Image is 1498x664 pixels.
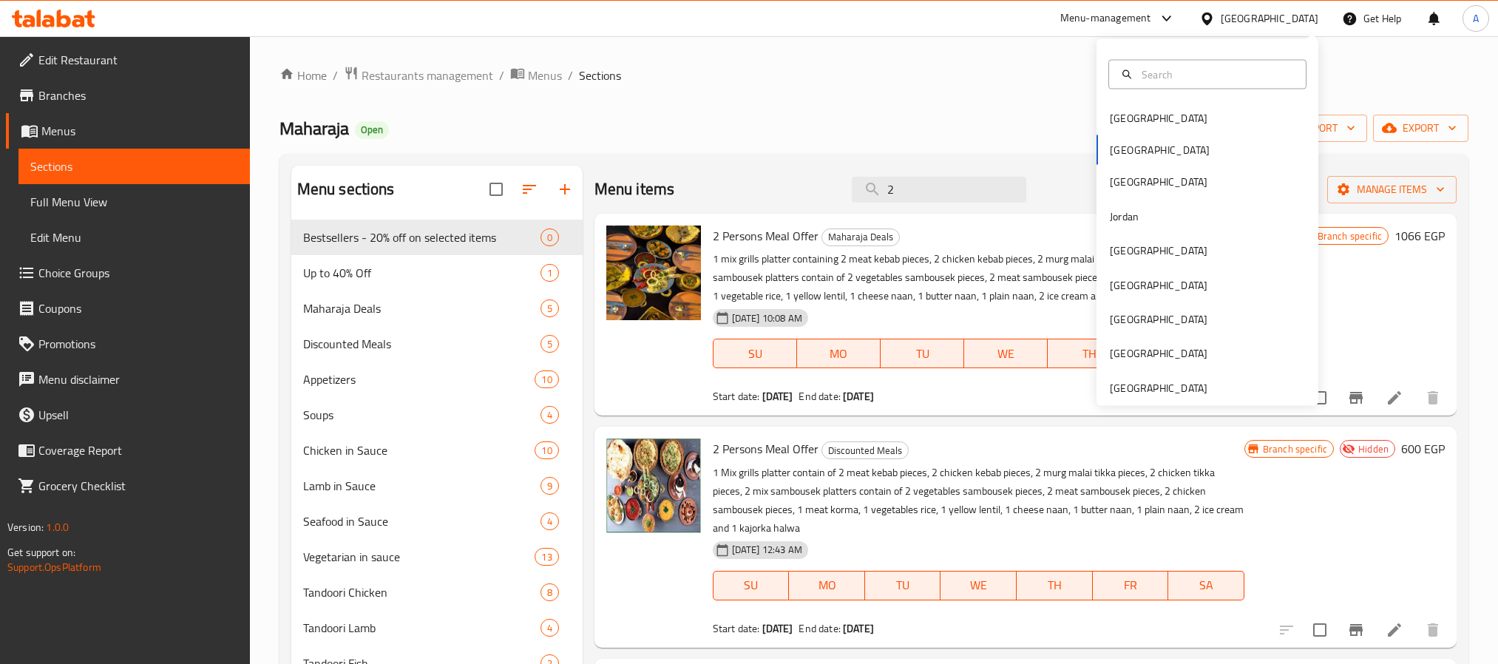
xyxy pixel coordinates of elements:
div: Menu-management [1060,10,1151,27]
span: 2 Persons Meal Offer [713,225,819,247]
span: Discounted Meals [303,335,540,353]
a: Support.OpsPlatform [7,558,101,577]
img: 2 Persons Meal Offer [606,438,701,533]
span: Branches [38,87,238,104]
span: WE [946,575,1011,596]
input: Search [1136,66,1297,82]
span: Get support on: [7,543,75,562]
span: Edit Menu [30,228,238,246]
div: items [540,335,559,353]
b: [DATE] [762,387,793,406]
div: items [535,548,558,566]
img: 2 Persons Meal Offer [606,226,701,320]
div: Tandoori Lamb4 [291,610,583,646]
span: Tandoori Lamb [303,619,540,637]
a: Edit Menu [18,220,250,255]
h6: 600 EGP [1401,438,1445,459]
span: Restaurants management [362,67,493,84]
a: Edit menu item [1386,389,1403,407]
div: items [540,299,559,317]
div: [GEOGRAPHIC_DATA] [1110,345,1207,362]
span: Version: [7,518,44,537]
div: Maharaja Deals5 [291,291,583,326]
span: Edit Restaurant [38,51,238,69]
div: items [535,370,558,388]
span: Sections [30,157,238,175]
div: items [540,228,559,246]
span: WE [970,343,1042,365]
span: export [1385,119,1457,138]
span: Discounted Meals [822,442,908,459]
a: Edit menu item [1386,621,1403,639]
span: import [1284,119,1355,138]
button: MO [789,571,865,600]
span: 2 Persons Meal Offer [713,438,819,460]
li: / [499,67,504,84]
span: TH [1054,343,1125,365]
div: Maharaja Deals [821,228,900,246]
a: Menus [510,66,562,85]
span: 10 [535,373,557,387]
span: Hidden [1352,442,1394,456]
span: Sort sections [512,172,547,207]
div: [GEOGRAPHIC_DATA] [1221,10,1318,27]
button: delete [1415,380,1451,416]
span: MO [795,575,859,596]
div: Tandoori Chicken8 [291,575,583,610]
span: TH [1023,575,1087,596]
span: End date: [799,619,840,638]
a: Upsell [6,397,250,433]
a: Home [279,67,327,84]
div: items [535,441,558,459]
span: Promotions [38,335,238,353]
div: items [540,619,559,637]
a: Menu disclaimer [6,362,250,397]
a: Edit Restaurant [6,42,250,78]
span: 10 [535,444,557,458]
span: Select all sections [481,174,512,205]
p: 1 Mix grills platter contain of 2 meat kebab pieces, 2 chicken kebab pieces, 2 murg malai tikka p... [713,464,1244,538]
div: Chicken in Sauce [303,441,535,459]
span: Select to update [1304,382,1335,413]
div: Seafood in Sauce4 [291,504,583,539]
div: Discounted Meals5 [291,326,583,362]
button: TU [881,339,964,368]
button: MO [797,339,881,368]
div: Jordan [1110,208,1139,224]
span: A [1473,10,1479,27]
nav: breadcrumb [279,66,1468,85]
li: / [568,67,573,84]
span: 1 [541,266,558,280]
div: items [540,583,559,601]
span: MO [803,343,875,365]
div: Bestsellers - 20% off on selected items0 [291,220,583,255]
input: search [852,177,1026,203]
h2: Menu sections [297,178,395,200]
div: Appetizers10 [291,362,583,397]
span: Branch specific [1257,442,1333,456]
span: 4 [541,621,558,635]
div: Bestsellers - 20% off on selected items [303,228,540,246]
span: Menu disclaimer [38,370,238,388]
span: Vegetarian in sauce [303,548,535,566]
span: Open [355,123,389,136]
div: [GEOGRAPHIC_DATA] [1110,277,1207,293]
h2: Menu items [594,178,675,200]
span: Up to 40% Off [303,264,540,282]
span: Tandoori Chicken [303,583,540,601]
b: [DATE] [762,619,793,638]
div: Vegetarian in sauce13 [291,539,583,575]
b: [DATE] [843,387,874,406]
span: SA [1174,575,1238,596]
button: WE [964,339,1048,368]
div: items [540,264,559,282]
button: Branch-specific-item [1338,380,1374,416]
span: Maharaja Deals [822,228,899,245]
span: Seafood in Sauce [303,512,540,530]
span: Menus [41,122,238,140]
a: Full Menu View [18,184,250,220]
